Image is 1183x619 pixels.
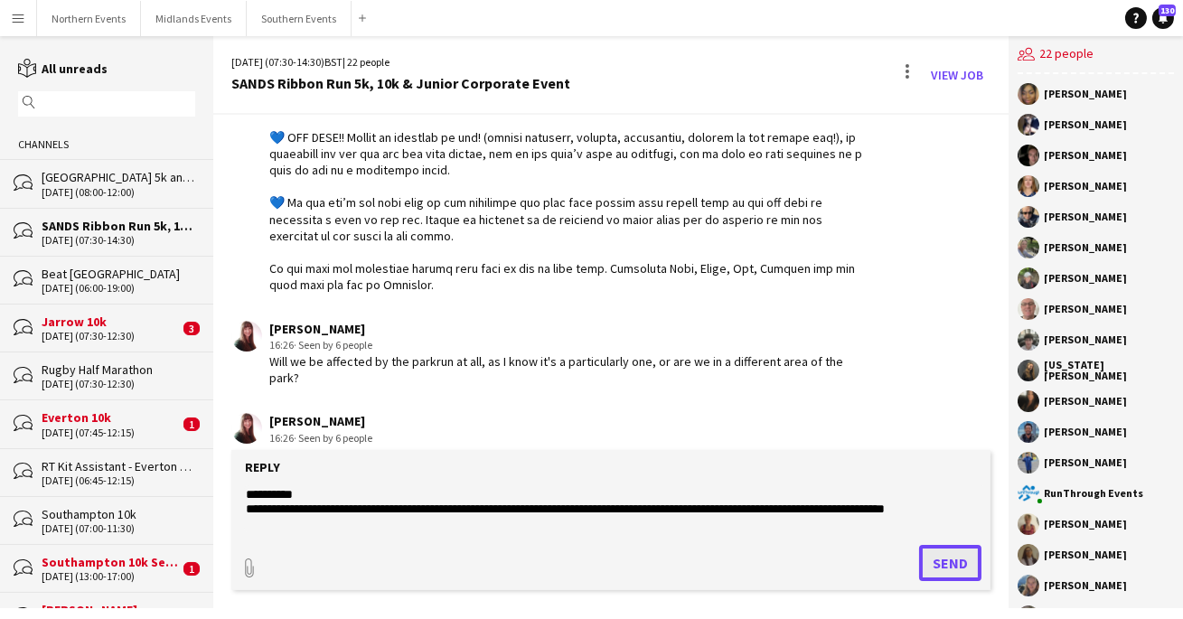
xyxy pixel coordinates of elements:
a: 130 [1152,7,1174,29]
span: 130 [1159,5,1176,16]
div: [DATE] (07:30-14:30) [42,234,195,247]
label: Reply [245,459,280,475]
div: [PERSON_NAME] [1044,519,1127,530]
div: [DATE] (06:00-19:00) [42,282,195,295]
div: [PERSON_NAME] [1044,242,1127,253]
div: 16:26 [269,430,388,446]
div: [PERSON_NAME] [42,602,179,618]
div: Rugby Half Marathon [42,361,195,378]
span: 1 [183,417,200,431]
a: View Job [924,61,991,89]
div: Southampton 10k Set up [42,554,179,570]
div: [PERSON_NAME] [1044,396,1127,407]
div: [DATE] (07:45-12:15) [42,427,179,439]
div: [PERSON_NAME] [269,413,388,429]
div: [PERSON_NAME] [1044,89,1127,99]
div: Jarrow 10k [42,314,179,330]
div: RT Kit Assistant - Everton 10k [42,458,195,474]
div: [PERSON_NAME] [1044,119,1127,130]
div: [PERSON_NAME] [1044,580,1127,591]
div: [PERSON_NAME] [269,321,868,337]
span: 3 [183,322,200,335]
div: 16:26 [269,337,868,353]
button: Southern Events [247,1,352,36]
div: [PERSON_NAME] [1044,457,1127,468]
div: SANDS Ribbon Run 5k, 10k & Junior Corporate Event [42,218,195,234]
div: [DATE] (07:30-14:30) | 22 people [231,54,570,70]
a: All unreads [18,61,108,77]
div: [DATE] (08:00-12:00) [42,186,195,199]
span: · Seen by 6 people [294,338,372,352]
div: [DATE] (07:00-11:30) [42,522,195,535]
div: [PERSON_NAME] [1044,181,1127,192]
div: [PERSON_NAME] [1044,549,1127,560]
div: [US_STATE][PERSON_NAME] [1044,360,1174,381]
span: 1 [183,562,200,576]
button: Northern Events [37,1,141,36]
div: [PERSON_NAME] [1044,150,1127,161]
div: [PERSON_NAME] [1044,273,1127,284]
div: SANDS Ribbon Run 5k, 10k & Junior Corporate Event [231,75,570,91]
button: Midlands Events [141,1,247,36]
div: Everton 10k [42,409,179,426]
div: [PERSON_NAME] [1044,427,1127,437]
button: Send [919,545,981,581]
div: Beat [GEOGRAPHIC_DATA] [42,266,195,282]
div: Southampton 10k [42,506,195,522]
div: RunThrough Events [1044,488,1143,499]
span: BST [324,55,343,69]
div: 22 people [1018,36,1174,74]
div: [GEOGRAPHIC_DATA] 5k and 10k [42,169,195,185]
div: [DATE] (13:00-17:00) [42,570,179,583]
div: [DATE] (07:30-12:30) [42,378,195,390]
div: [PERSON_NAME] [1044,334,1127,345]
span: · Seen by 6 people [294,431,372,445]
div: Will we be affected by the parkrun at all, as I know it's a particularly one, or are we in a diff... [269,353,868,386]
div: [DATE] (06:45-12:15) [42,474,195,487]
div: [DATE] (07:30-12:30) [42,330,179,342]
div: [PERSON_NAME] [1044,304,1127,314]
div: *particularly busy one [269,446,388,463]
div: [PERSON_NAME] [1044,211,1127,222]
